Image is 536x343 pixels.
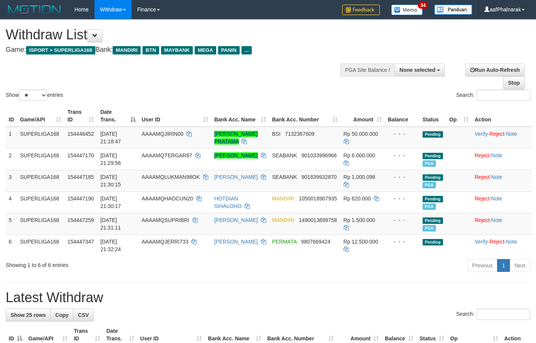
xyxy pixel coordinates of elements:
span: Copy 901839932870 to clipboard [301,174,336,180]
span: AAAAMQTERGAR87 [142,152,192,158]
span: Rp 1.000.098 [344,174,375,180]
a: HOTDIAN SIHALOHO [214,196,242,209]
span: SEABANK [272,174,297,180]
span: Copy 7132367609 to clipboard [285,131,314,137]
td: · · [472,234,532,256]
a: [PERSON_NAME] [214,174,258,180]
span: Pending [423,174,443,181]
span: Marked by aafromsomean [423,160,436,167]
h1: Latest Withdraw [6,290,530,305]
span: [DATE] 21:29:56 [100,152,121,166]
a: Note [491,217,502,223]
th: ID [6,105,17,127]
a: Previous [467,259,497,272]
span: None selected [400,67,435,73]
a: Run Auto-Refresh [465,64,525,76]
td: 1 [6,127,17,149]
span: Copy 9807669424 to clipboard [301,239,330,245]
span: [DATE] 21:18:47 [100,131,121,144]
th: Action [472,105,532,127]
td: SUPERLIGA168 [17,148,64,170]
span: Marked by aafchoeunmanni [423,225,436,231]
span: AAAAMQJERRI733 [142,239,189,245]
td: · · [472,127,532,149]
div: - - - [388,216,417,224]
span: Copy 1490013699758 to clipboard [299,217,337,223]
input: Search: [477,309,530,320]
div: - - - [388,130,417,138]
a: Stop [503,76,525,89]
h1: Withdraw List [6,27,350,42]
button: None selected [395,64,445,76]
th: Bank Acc. Name: activate to sort column ascending [211,105,269,127]
a: Note [506,239,517,245]
span: Copy 1050018907935 to clipboard [299,196,337,202]
span: MANDIRI [113,46,141,54]
th: Status [420,105,446,127]
span: CSV [78,312,89,318]
img: Feedback.jpg [342,5,380,15]
td: · [472,148,532,170]
th: Op: activate to sort column ascending [446,105,472,127]
span: AAAAMQSUPRIBRI [142,217,189,223]
img: panduan.png [434,5,472,15]
span: Copy [55,312,68,318]
span: 154446452 [67,131,94,137]
td: · [472,170,532,191]
span: 154447259 [67,217,94,223]
td: · [472,191,532,213]
a: Reject [475,196,490,202]
a: Reject [475,217,490,223]
span: Rp 620.000 [344,196,371,202]
span: MANDIRI [272,196,294,202]
a: Copy [50,309,73,321]
span: AAAAMQLUKMAN98OK [142,174,200,180]
a: Note [491,196,502,202]
th: User ID: activate to sort column ascending [139,105,211,127]
td: 2 [6,148,17,170]
div: PGA Site Balance / [340,64,395,76]
div: - - - [388,195,417,202]
a: Next [510,259,530,272]
div: - - - [388,173,417,181]
span: Copy 901033996966 to clipboard [301,152,336,158]
span: Rp 6.000.000 [344,152,375,158]
a: Reject [490,239,505,245]
span: SEABANK [272,152,297,158]
th: Balance [385,105,420,127]
span: PERMATA [272,239,297,245]
a: Note [491,152,502,158]
label: Show entries [6,90,63,101]
span: [DATE] 21:30:17 [100,196,121,209]
span: 154447170 [67,152,94,158]
span: Pending [423,131,443,138]
select: Showentries [19,90,47,101]
span: Pending [423,239,443,245]
div: Showing 1 to 6 of 6 entries [6,258,218,269]
span: ISPORT > SUPERLIGA168 [26,46,95,54]
a: Reject [475,152,490,158]
span: ... [242,46,252,54]
span: Marked by aafromsomean [423,182,436,188]
a: Verify [475,131,488,137]
a: Note [491,174,502,180]
span: 34 [418,2,428,9]
th: Date Trans.: activate to sort column descending [97,105,138,127]
span: MEGA [195,46,216,54]
th: Trans ID: activate to sort column ascending [64,105,97,127]
div: - - - [388,238,417,245]
a: [PERSON_NAME] [214,239,258,245]
span: [DATE] 21:31:11 [100,217,121,231]
span: AAAAMQJIRIN00 [142,131,183,137]
span: BTN [143,46,159,54]
td: SUPERLIGA168 [17,170,64,191]
span: MAYBANK [161,46,193,54]
a: Verify [475,239,488,245]
th: Game/API: activate to sort column ascending [17,105,64,127]
td: SUPERLIGA168 [17,234,64,256]
td: · [472,213,532,234]
a: Show 25 rows [6,309,51,321]
td: 4 [6,191,17,213]
span: [DATE] 21:32:24 [100,239,121,252]
span: 154447190 [67,196,94,202]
